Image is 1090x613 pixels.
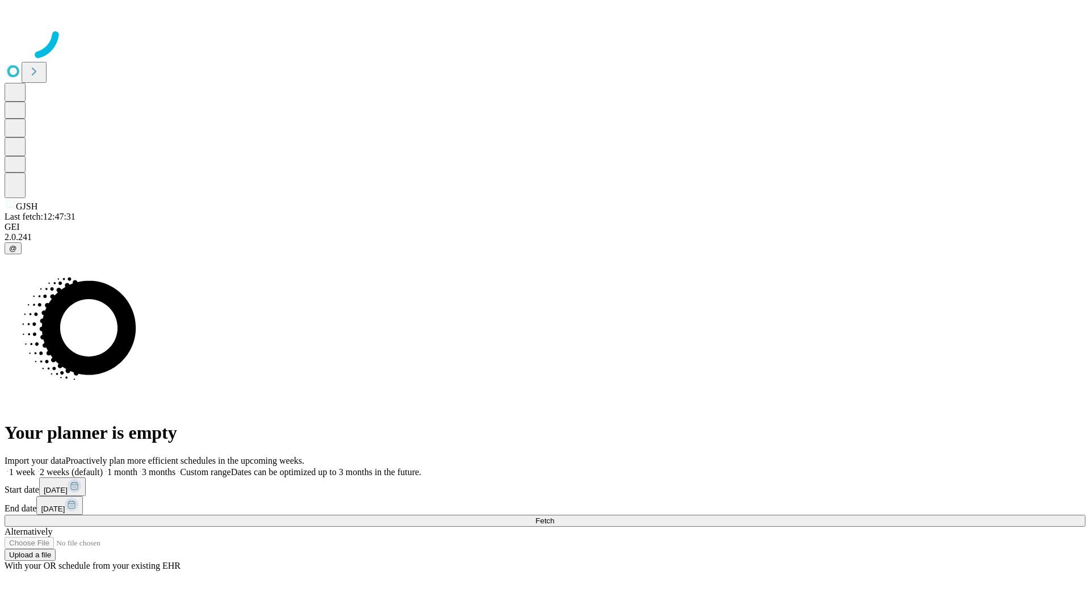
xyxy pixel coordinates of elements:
[40,467,103,477] span: 2 weeks (default)
[5,232,1085,242] div: 2.0.241
[9,244,17,253] span: @
[66,456,304,465] span: Proactively plan more efficient schedules in the upcoming weeks.
[44,486,68,494] span: [DATE]
[5,222,1085,232] div: GEI
[41,505,65,513] span: [DATE]
[180,467,230,477] span: Custom range
[142,467,175,477] span: 3 months
[16,201,37,211] span: GJSH
[5,422,1085,443] h1: Your planner is empty
[107,467,137,477] span: 1 month
[231,467,421,477] span: Dates can be optimized up to 3 months in the future.
[5,477,1085,496] div: Start date
[5,549,56,561] button: Upload a file
[36,496,83,515] button: [DATE]
[5,212,76,221] span: Last fetch: 12:47:31
[5,561,181,570] span: With your OR schedule from your existing EHR
[5,242,22,254] button: @
[535,517,554,525] span: Fetch
[5,515,1085,527] button: Fetch
[5,527,52,536] span: Alternatively
[9,467,35,477] span: 1 week
[39,477,86,496] button: [DATE]
[5,496,1085,515] div: End date
[5,456,66,465] span: Import your data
